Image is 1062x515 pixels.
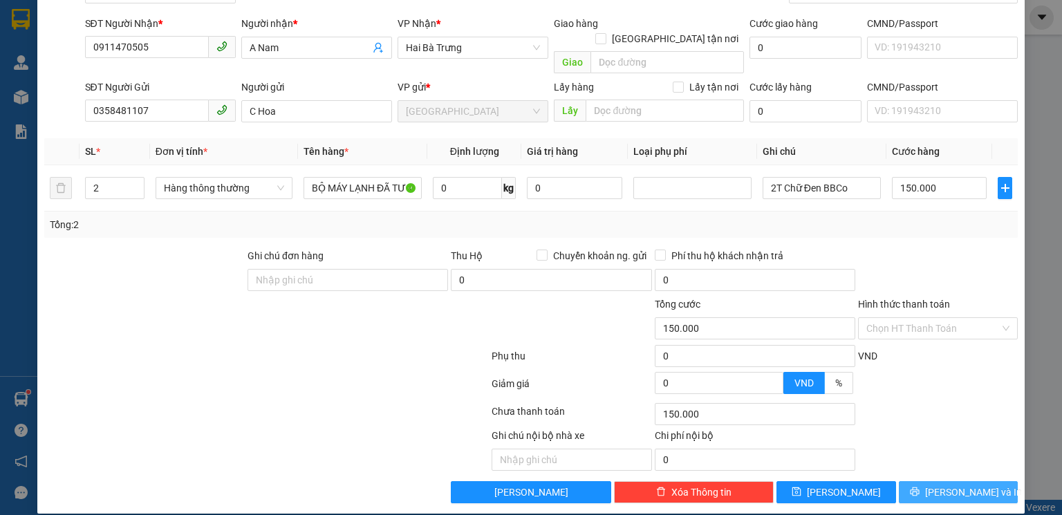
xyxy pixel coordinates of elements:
th: Ghi chú [757,138,886,165]
span: Giá trị hàng [527,146,578,157]
span: [PERSON_NAME] [807,485,881,500]
span: Định lượng [450,146,499,157]
img: logo [6,9,40,44]
button: save[PERSON_NAME] [776,481,896,503]
input: Ghi Chú [763,177,881,199]
span: Tên hàng [304,146,348,157]
span: VND [858,350,877,362]
span: Hai Bà Trưng [406,37,540,58]
button: [PERSON_NAME] [451,481,611,503]
span: Hàng thông thường [164,178,284,198]
div: Phụ thu [490,348,653,373]
button: deleteXóa Thông tin [614,481,774,503]
span: [PERSON_NAME] [494,485,568,500]
input: Cước lấy hàng [749,100,861,122]
span: Lấy tận nơi [684,79,744,95]
label: Cước giao hàng [749,18,818,29]
div: SĐT Người Gửi [85,79,236,95]
span: Thủ Đức [406,101,540,122]
span: Thu Hộ [451,250,483,261]
span: ĐT:0935 82 08 08 [6,84,57,91]
span: % [835,377,842,388]
div: CMND/Passport [867,16,1018,31]
span: kg [502,177,516,199]
span: plus [998,182,1012,194]
span: VP Nhận [398,18,436,29]
span: phone [216,41,227,52]
span: Lấy [554,100,586,122]
span: VP Nhận: [GEOGRAPHIC_DATA] [105,50,174,64]
span: Chuyển khoản ng. gửi [548,248,652,263]
span: Xóa Thông tin [671,485,732,500]
span: Lấy hàng [554,82,594,93]
div: CMND/Passport [867,79,1018,95]
label: Cước lấy hàng [749,82,812,93]
span: VP Gửi: [GEOGRAPHIC_DATA] [6,53,100,60]
div: Chưa thanh toán [490,404,653,428]
button: plus [998,177,1012,199]
input: Cước giao hàng [749,37,861,59]
label: Hình thức thanh toán [858,299,950,310]
div: Người nhận [241,16,392,31]
span: SL [85,146,96,157]
span: ĐT: 0931 626 727 [105,84,156,91]
input: Ghi chú đơn hàng [248,269,448,291]
span: user-add [373,42,384,53]
div: SĐT Người Nhận [85,16,236,31]
div: VP gửi [398,79,548,95]
span: Cước hàng [892,146,940,157]
input: 0 [527,177,622,199]
span: VND [794,377,814,388]
label: Ghi chú đơn hàng [248,250,324,261]
div: Giảm giá [490,376,653,400]
span: Giao hàng [554,18,598,29]
div: Chi phí nội bộ [655,428,855,449]
strong: 1900 633 614 [93,34,152,44]
button: delete [50,177,72,199]
span: save [792,487,801,498]
span: Giao [554,51,590,73]
div: Người gửi [241,79,392,95]
input: Nhập ghi chú [492,449,651,471]
span: Tổng cước [655,299,700,310]
th: Loại phụ phí [628,138,757,165]
button: printer[PERSON_NAME] và In [899,481,1018,503]
input: Dọc đường [586,100,744,122]
input: VD: Bàn, Ghế [304,177,422,199]
span: CTY TNHH DLVT TIẾN OANH [51,8,194,21]
span: Đơn vị tính [156,146,207,157]
div: Tổng: 2 [50,217,411,232]
span: ĐC: 555 [PERSON_NAME], Chợ Đầu Mối [105,66,201,81]
div: Ghi chú nội bộ nhà xe [492,428,651,449]
strong: NHẬN HÀNG NHANH - GIAO TỐC HÀNH [54,23,192,32]
span: phone [216,104,227,115]
span: [GEOGRAPHIC_DATA] tận nơi [606,31,744,46]
span: Phí thu hộ khách nhận trả [666,248,789,263]
span: ---------------------------------------------- [30,96,178,107]
span: printer [910,487,920,498]
span: ĐC: 804 Song Hành, XLHN, P Hiệp Phú Q9 [6,66,94,81]
span: [PERSON_NAME] và In [925,485,1022,500]
span: delete [656,487,666,498]
input: Dọc đường [590,51,744,73]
